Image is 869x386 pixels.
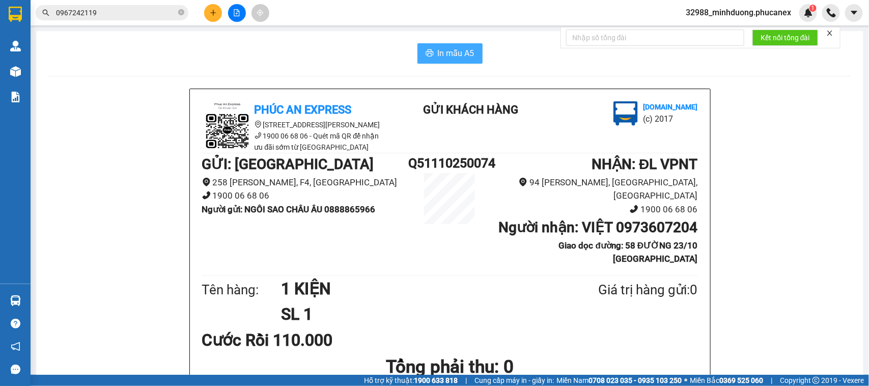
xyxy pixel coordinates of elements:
span: search [42,9,49,16]
span: copyright [812,377,820,384]
b: Gửi khách hàng [63,15,101,63]
span: file-add [233,9,240,16]
b: [DOMAIN_NAME] [86,39,140,47]
span: Kết nối tổng đài [761,32,810,43]
button: file-add [228,4,246,22]
span: phone [202,191,211,200]
img: logo.jpg [202,101,253,152]
span: aim [257,9,264,16]
b: [DOMAIN_NAME] [643,103,697,111]
img: logo.jpg [613,101,638,126]
span: Hỗ trợ kỹ thuật: [364,375,458,386]
b: Người gửi : NGÔI SAO CHÂU ÂU 0888865966 [202,204,376,214]
li: 1900 06 68 06 - Quét mã QR để nhận ưu đãi sớm từ [GEOGRAPHIC_DATA] [202,130,385,153]
h1: Q51110250074 [408,153,491,173]
button: plus [204,4,222,22]
img: icon-new-feature [804,8,813,17]
img: logo.jpg [110,13,135,37]
li: 1900 06 68 06 [491,203,698,216]
li: 94 [PERSON_NAME], [GEOGRAPHIC_DATA], [GEOGRAPHIC_DATA] [491,176,698,203]
input: Nhập số tổng đài [566,30,744,46]
b: Giao dọc đường: 58 ĐƯỜNG 23/10 [GEOGRAPHIC_DATA] [559,240,698,264]
input: Tìm tên, số ĐT hoặc mã đơn [56,7,176,18]
div: Tên hàng: [202,280,282,300]
span: question-circle [11,319,20,328]
b: Phúc An Express [255,103,352,116]
b: Gửi khách hàng [423,103,518,116]
strong: 0369 525 060 [719,376,763,384]
span: Miền Nam [556,375,682,386]
span: Miền Bắc [690,375,763,386]
span: close-circle [178,9,184,15]
img: warehouse-icon [10,66,21,77]
span: environment [519,178,527,186]
span: environment [255,121,262,128]
span: | [771,375,772,386]
span: close [826,30,833,37]
span: printer [426,49,434,59]
img: logo.jpg [13,13,64,64]
button: caret-down [845,4,863,22]
img: warehouse-icon [10,295,21,306]
img: phone-icon [827,8,836,17]
li: (c) 2017 [643,113,697,125]
li: [STREET_ADDRESS][PERSON_NAME] [202,119,385,130]
div: Giá trị hàng gửi: 0 [549,280,697,300]
b: Người nhận : VIỆT 0973607204 [498,219,697,236]
span: message [11,365,20,374]
b: GỬI : [GEOGRAPHIC_DATA] [202,156,374,173]
span: notification [11,342,20,351]
span: close-circle [178,8,184,18]
strong: 0708 023 035 - 0935 103 250 [588,376,682,384]
b: NHẬN : ĐL VPNT [592,156,697,173]
span: ⚪️ [684,378,687,382]
span: plus [210,9,217,16]
span: 1 [811,5,815,12]
li: 258 [PERSON_NAME], F4, [GEOGRAPHIC_DATA] [202,176,409,189]
li: (c) 2017 [86,48,140,61]
span: 32988_minhduong.phucanex [678,6,799,19]
li: 1900 06 68 06 [202,189,409,203]
b: Phúc An Express [13,66,53,131]
span: phone [630,205,638,213]
h1: SL 1 [281,301,549,327]
img: warehouse-icon [10,41,21,51]
img: solution-icon [10,92,21,102]
span: | [465,375,467,386]
div: Cước Rồi 110.000 [202,327,366,353]
span: phone [255,132,262,139]
span: Cung cấp máy in - giấy in: [474,375,554,386]
span: In mẫu A5 [438,47,474,60]
span: environment [202,178,211,186]
strong: 1900 633 818 [414,376,458,384]
img: logo-vxr [9,7,22,22]
button: aim [251,4,269,22]
button: printerIn mẫu A5 [417,43,483,64]
button: Kết nối tổng đài [752,30,818,46]
span: caret-down [850,8,859,17]
h1: Tổng phải thu: 0 [202,353,698,381]
sup: 1 [809,5,817,12]
h1: 1 KIỆN [281,276,549,301]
